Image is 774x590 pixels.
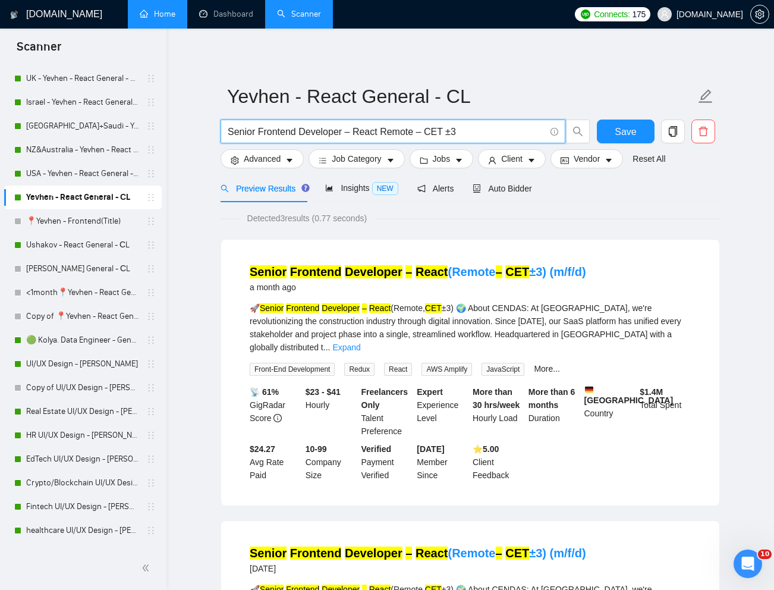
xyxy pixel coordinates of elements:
[306,444,327,454] b: 10-99
[250,280,586,294] div: a month ago
[227,81,696,111] input: Scanner name...
[146,216,156,226] span: holder
[615,124,636,139] span: Save
[584,385,674,405] b: [GEOGRAPHIC_DATA]
[221,149,304,168] button: settingAdvancedcaret-down
[496,265,502,278] mark: –
[26,257,139,281] a: [PERSON_NAME] General - СL
[581,10,590,19] img: upwork-logo.png
[574,152,600,165] span: Vendor
[637,385,693,438] div: Total Spent
[306,387,341,397] b: $23 - $41
[140,9,175,19] a: homeHome
[362,303,367,313] mark: –
[550,149,623,168] button: idcardVendorcaret-down
[146,312,156,321] span: holder
[26,519,139,542] a: healthcare UI/UX Design - [PERSON_NAME]
[417,444,444,454] b: [DATE]
[221,184,306,193] span: Preview Results
[473,444,499,454] b: ⭐️ 5.00
[26,162,139,186] a: USA - Yevhen - React General - СL
[26,186,139,209] a: Yevhen - React General - СL
[303,385,359,438] div: Hourly
[26,233,139,257] a: Ushakov - React General - СL
[300,183,311,193] div: Tooltip anchor
[405,547,412,560] mark: –
[250,561,586,576] div: [DATE]
[250,363,335,376] span: Front-End Development
[146,478,156,488] span: holder
[384,363,412,376] span: React
[416,265,448,278] mark: React
[146,526,156,535] span: holder
[26,305,139,328] a: Copy of 📍Yevhen - React General - СL
[369,303,391,313] mark: React
[734,550,762,578] iframe: Intercom live chat
[26,495,139,519] a: Fintech UI/UX Design - [PERSON_NAME]
[290,547,342,560] mark: Frontend
[421,363,472,376] span: AWS Amplify
[319,156,327,165] span: bars
[250,444,275,454] b: $24.27
[247,385,303,438] div: GigRadar Score
[26,376,139,400] a: Copy of UI/UX Design - [PERSON_NAME]
[146,502,156,511] span: holder
[640,387,663,397] b: $ 1.4M
[26,328,139,352] a: 🟢 Kolya. Data Engineer - General
[325,183,398,193] span: Insights
[250,265,586,278] a: Senior Frontend Developer – React(Remote– CET±3) (m/f/d)
[146,264,156,274] span: holder
[260,303,284,313] mark: Senior
[26,447,139,471] a: EdTech UI/UX Design - [PERSON_NAME]
[528,387,575,410] b: More than 6 months
[751,10,769,19] span: setting
[26,423,139,447] a: HR UI/UX Design - [PERSON_NAME]
[662,126,684,137] span: copy
[425,303,442,313] mark: CET
[146,240,156,250] span: holder
[325,184,333,192] span: area-chart
[488,156,496,165] span: user
[417,387,443,397] b: Expert
[482,363,524,376] span: JavaScript
[273,414,282,422] span: info-circle
[10,5,18,24] img: logo
[26,114,139,138] a: [GEOGRAPHIC_DATA]+Saudi - Yevhen - React General - СL
[361,444,392,454] b: Verified
[146,169,156,178] span: holder
[26,400,139,423] a: Real Estate UI/UX Design - [PERSON_NAME]
[146,454,156,464] span: holder
[501,152,523,165] span: Client
[526,385,582,438] div: Duration
[26,209,139,233] a: 📍Yevhen - Frontend(Title)
[758,550,772,559] span: 10
[146,193,156,202] span: holder
[359,385,415,438] div: Talent Preference
[433,152,451,165] span: Jobs
[361,387,408,410] b: Freelancers Only
[660,10,669,18] span: user
[286,303,319,313] mark: Frontend
[146,98,156,107] span: holder
[277,9,321,19] a: searchScanner
[661,120,685,143] button: copy
[146,74,156,83] span: holder
[455,156,463,165] span: caret-down
[199,9,253,19] a: dashboardDashboard
[561,156,569,165] span: idcard
[239,212,376,225] span: Detected 3 results (0.77 seconds)
[146,359,156,369] span: holder
[605,156,613,165] span: caret-down
[750,5,769,24] button: setting
[594,8,630,21] span: Connects:
[473,387,520,410] b: More than 30 hrs/week
[359,442,415,482] div: Payment Verified
[420,156,428,165] span: folder
[345,547,402,560] mark: Developer
[250,547,586,560] a: Senior Frontend Developer – React(Remote– CET±3) (m/f/d)
[290,265,342,278] mark: Frontend
[231,156,239,165] span: setting
[417,184,426,193] span: notification
[505,265,529,278] mark: CET
[470,385,526,438] div: Hourly Load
